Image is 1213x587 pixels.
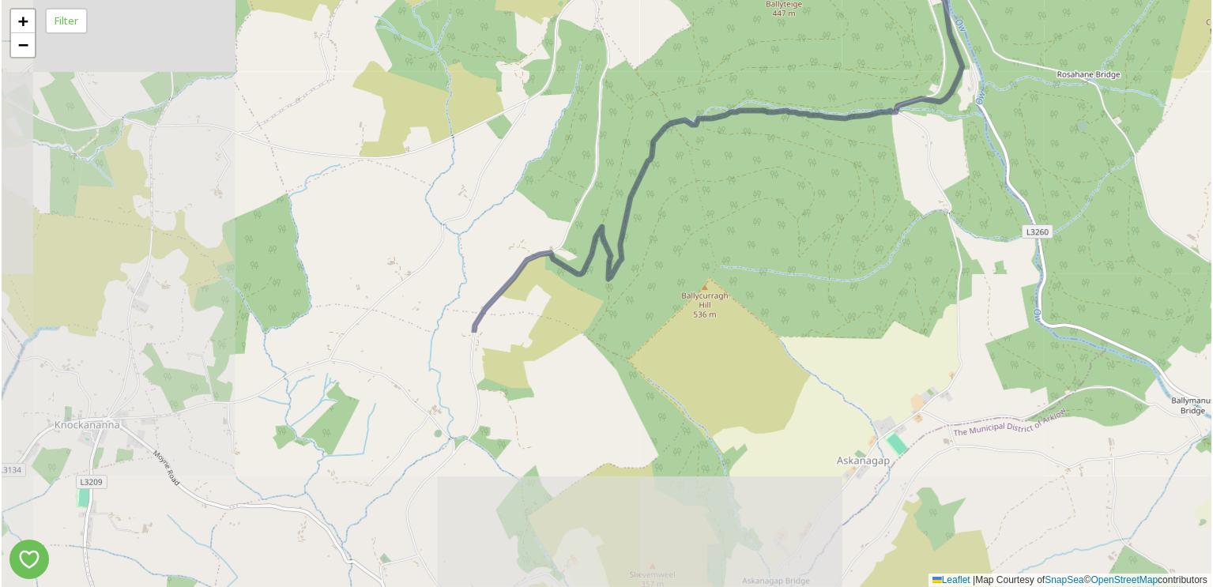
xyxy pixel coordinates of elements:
a: SnapSea [1045,574,1083,585]
a: Zoom in [11,9,35,33]
a: Zoom out [11,33,35,57]
div: Map Courtesy of © contributors [929,574,1211,587]
a: OpenStreetMap [1091,574,1158,585]
span: − [18,35,28,55]
a: Leaflet [932,574,970,585]
span: + [18,11,28,31]
span: | [973,574,975,585]
div: Filter [45,8,88,34]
